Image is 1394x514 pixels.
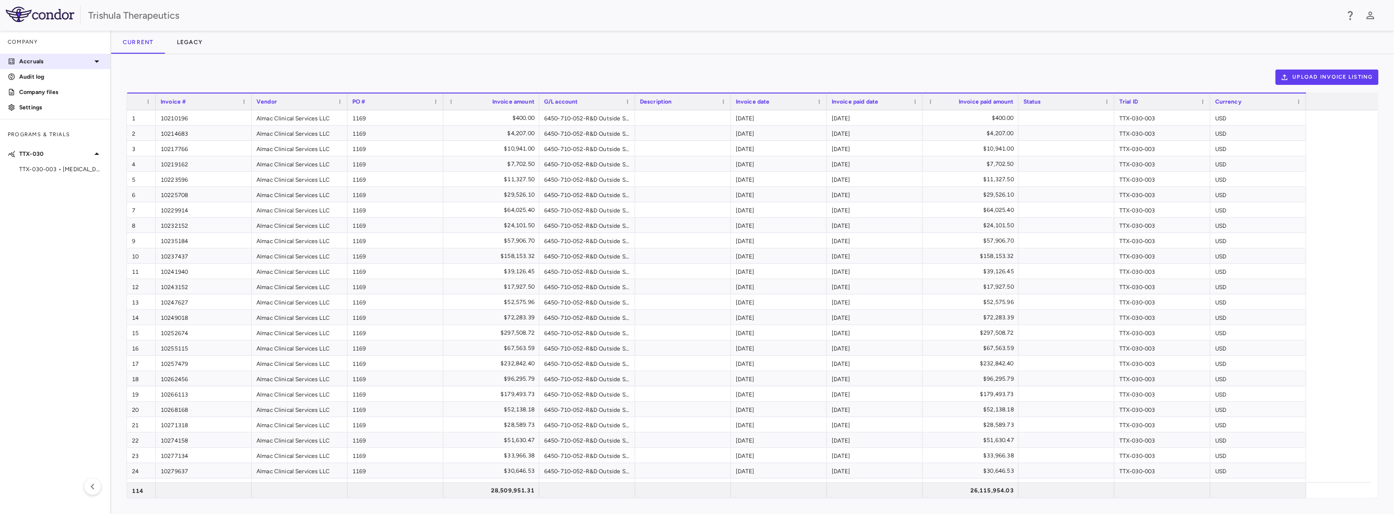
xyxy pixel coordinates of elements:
[252,141,348,156] div: Almac Clinical Services LLC
[544,98,578,105] span: G/L account
[1115,310,1210,325] div: TTX-030-003
[452,156,534,172] div: $7,702.50
[1210,218,1306,233] div: USD
[348,294,443,309] div: 1169
[827,264,923,279] div: [DATE]
[539,156,635,171] div: 6450-710-052-R&D Outside Services, Clinical- Phase 2
[348,233,443,248] div: 1169
[1210,340,1306,355] div: USD
[127,187,156,202] div: 6
[539,110,635,125] div: 6450-710-052-R&D Outside Services, Clinical- Phase 2
[931,417,1014,432] div: $28,589.73
[731,432,827,447] div: [DATE]
[252,417,348,432] div: Almac Clinical Services LLC
[539,187,635,202] div: 6450-710-052-R&D Outside Services, Clinical- Phase 2
[127,448,156,463] div: 23
[452,279,534,294] div: $17,927.50
[452,483,534,498] div: 28,509,951.31
[1210,110,1306,125] div: USD
[1115,202,1210,217] div: TTX-030-003
[539,479,635,493] div: 6450-710-052-R&D Outside Services, Clinical- Phase 2
[452,233,534,248] div: $57,906.70
[88,8,1338,23] div: Trishula Therapeutics
[348,340,443,355] div: 1169
[931,141,1014,156] div: $10,941.00
[1210,310,1306,325] div: USD
[252,386,348,401] div: Almac Clinical Services LLC
[539,310,635,325] div: 6450-710-052-R&D Outside Services, Clinical- Phase 2
[348,402,443,417] div: 1169
[156,294,252,309] div: 10247627
[156,448,252,463] div: 10277134
[539,356,635,371] div: 6450-710-052-R&D Outside Services, Clinical- Phase 2
[1210,202,1306,217] div: USD
[731,110,827,125] div: [DATE]
[539,233,635,248] div: 6450-710-052-R&D Outside Services, Clinical- Phase 2
[127,264,156,279] div: 11
[1210,417,1306,432] div: USD
[127,172,156,187] div: 5
[452,294,534,310] div: $52,575.96
[1115,479,1210,493] div: TTX-030-003
[452,110,534,126] div: $400.00
[156,172,252,187] div: 10223596
[931,463,1014,479] div: $30,646.53
[452,264,534,279] div: $39,126.45
[352,98,366,105] span: PO #
[452,202,534,218] div: $64,025.40
[827,248,923,263] div: [DATE]
[348,202,443,217] div: 1169
[539,463,635,478] div: 6450-710-052-R&D Outside Services, Clinical- Phase 2
[539,264,635,279] div: 6450-710-052-R&D Outside Services, Clinical- Phase 2
[127,479,156,493] div: 25
[127,483,156,498] div: 114
[348,279,443,294] div: 1169
[156,340,252,355] div: 10255115
[127,126,156,140] div: 2
[931,110,1014,126] div: $400.00
[1115,294,1210,309] div: TTX-030-003
[19,57,91,66] p: Accruals
[348,248,443,263] div: 1169
[452,310,534,325] div: $72,283.39
[156,386,252,401] div: 10266113
[731,141,827,156] div: [DATE]
[156,432,252,447] div: 10274158
[539,432,635,447] div: 6450-710-052-R&D Outside Services, Clinical- Phase 2
[252,202,348,217] div: Almac Clinical Services LLC
[539,371,635,386] div: 6450-710-052-R&D Outside Services, Clinical- Phase 2
[127,325,156,340] div: 15
[539,325,635,340] div: 6450-710-052-R&D Outside Services, Clinical- Phase 2
[731,386,827,401] div: [DATE]
[731,264,827,279] div: [DATE]
[156,310,252,325] div: 10249018
[1115,386,1210,401] div: TTX-030-003
[931,172,1014,187] div: $11,327.50
[1115,448,1210,463] div: TTX-030-003
[256,98,277,105] span: Vendor
[731,448,827,463] div: [DATE]
[539,448,635,463] div: 6450-710-052-R&D Outside Services, Clinical- Phase 2
[1210,479,1306,493] div: USD
[736,98,770,105] span: Invoice date
[111,31,165,54] button: Current
[452,402,534,417] div: $52,138.18
[252,279,348,294] div: Almac Clinical Services LLC
[1115,371,1210,386] div: TTX-030-003
[348,356,443,371] div: 1169
[452,141,534,156] div: $10,941.00
[1210,141,1306,156] div: USD
[1210,463,1306,478] div: USD
[452,248,534,264] div: $158,153.32
[127,432,156,447] div: 22
[161,98,186,105] span: Invoice #
[252,356,348,371] div: Almac Clinical Services LLC
[731,417,827,432] div: [DATE]
[931,356,1014,371] div: $232,842.40
[1115,463,1210,478] div: TTX-030-003
[1115,356,1210,371] div: TTX-030-003
[931,218,1014,233] div: $24,101.50
[731,479,827,493] div: [DATE]
[452,325,534,340] div: $297,508.72
[252,479,348,493] div: Almac Clinical Services LLC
